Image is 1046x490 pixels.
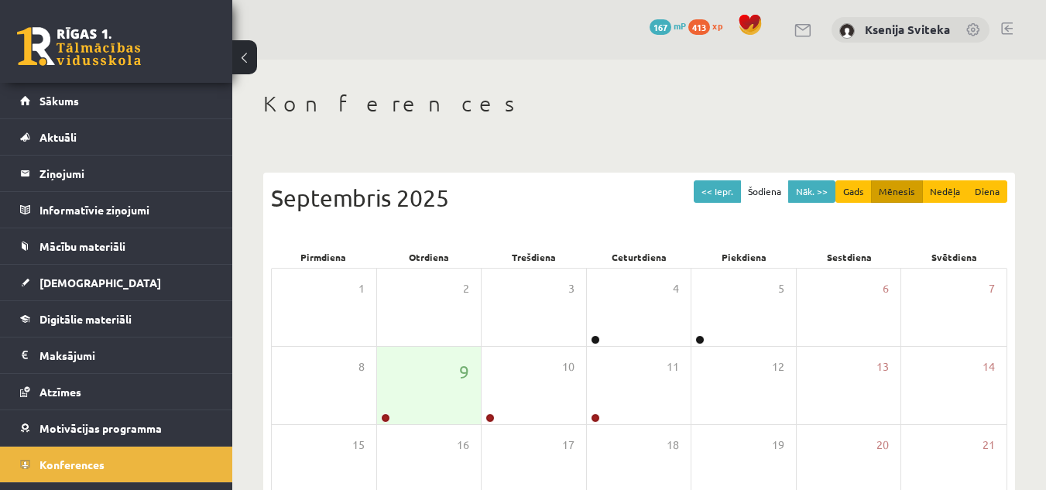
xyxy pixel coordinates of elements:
span: 21 [983,437,995,454]
div: Ceturtdiena [587,246,692,268]
span: 20 [876,437,889,454]
legend: Ziņojumi [39,156,213,191]
a: Motivācijas programma [20,410,213,446]
button: Mēnesis [871,180,923,203]
a: Atzīmes [20,374,213,409]
button: Šodiena [740,180,789,203]
span: Konferences [39,457,105,471]
span: 15 [352,437,365,454]
a: Sākums [20,83,213,118]
div: Trešdiena [482,246,587,268]
a: Aktuāli [20,119,213,155]
a: Ziņojumi [20,156,213,191]
span: 8 [358,358,365,375]
span: [DEMOGRAPHIC_DATA] [39,276,161,290]
div: Svētdiena [902,246,1007,268]
span: 18 [667,437,679,454]
span: 1 [358,280,365,297]
a: Digitālie materiāli [20,301,213,337]
span: 12 [772,358,784,375]
a: 413 xp [688,19,730,32]
button: Diena [967,180,1007,203]
span: xp [712,19,722,32]
span: Digitālie materiāli [39,312,132,326]
span: Motivācijas programma [39,421,162,435]
a: 167 mP [650,19,686,32]
span: 7 [989,280,995,297]
div: Septembris 2025 [271,180,1007,215]
span: Mācību materiāli [39,239,125,253]
span: 17 [562,437,574,454]
span: mP [674,19,686,32]
a: Mācību materiāli [20,228,213,264]
span: 5 [778,280,784,297]
legend: Informatīvie ziņojumi [39,192,213,228]
span: 9 [459,358,469,385]
button: Gads [835,180,872,203]
span: 4 [673,280,679,297]
a: Ksenija Sviteka [865,22,950,37]
span: 10 [562,358,574,375]
legend: Maksājumi [39,338,213,373]
a: Maksājumi [20,338,213,373]
span: 2 [463,280,469,297]
div: Piekdiena [691,246,797,268]
span: 19 [772,437,784,454]
img: Ksenija Sviteka [839,23,855,39]
div: Otrdiena [376,246,482,268]
span: 3 [568,280,574,297]
a: Informatīvie ziņojumi [20,192,213,228]
span: 167 [650,19,671,35]
span: 13 [876,358,889,375]
span: Atzīmes [39,385,81,399]
span: Aktuāli [39,130,77,144]
div: Pirmdiena [271,246,376,268]
button: Nāk. >> [788,180,835,203]
a: Rīgas 1. Tālmācības vidusskola [17,27,141,66]
span: 16 [457,437,469,454]
button: Nedēļa [922,180,968,203]
a: Konferences [20,447,213,482]
button: << Iepr. [694,180,741,203]
a: [DEMOGRAPHIC_DATA] [20,265,213,300]
span: 11 [667,358,679,375]
span: 413 [688,19,710,35]
span: 6 [883,280,889,297]
span: 14 [983,358,995,375]
h1: Konferences [263,91,1015,117]
div: Sestdiena [797,246,902,268]
span: Sākums [39,94,79,108]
